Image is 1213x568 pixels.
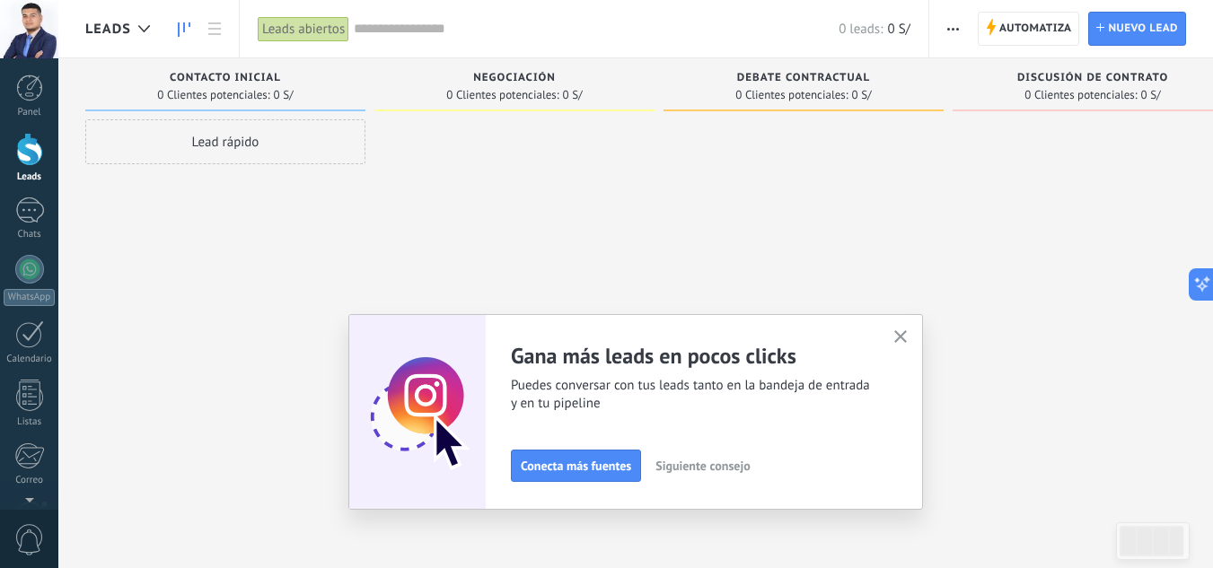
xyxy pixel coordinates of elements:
span: 0 S/ [563,90,583,100]
span: 0 S/ [274,90,294,100]
div: Leads abiertos [258,16,349,42]
h2: Gana más leads en pocos clicks [511,342,872,370]
span: Puedes conversar con tus leads tanto en la bandeja de entrada y en tu pipeline [511,377,872,413]
div: Lead rápido [85,119,365,164]
span: Conecta más fuentes [521,459,631,472]
span: Debate contractual [737,72,870,84]
a: Nuevo lead [1088,12,1186,46]
span: Leads [85,21,131,38]
span: 0 Clientes potenciales: [446,90,558,100]
div: Leads [4,171,56,183]
span: 0 S/ [852,90,872,100]
button: Conecta más fuentes [511,450,641,482]
a: Automatiza [978,12,1080,46]
div: Contacto inicial [94,72,356,87]
button: Más [940,12,966,46]
div: Negociación [383,72,646,87]
div: Correo [4,475,56,486]
span: 0 leads: [839,21,883,38]
span: Automatiza [999,13,1072,45]
div: Calendario [4,354,56,365]
span: 0 S/ [887,21,910,38]
button: Siguiente consejo [647,452,758,479]
span: 0 Clientes potenciales: [735,90,848,100]
span: Contacto inicial [170,72,281,84]
span: 0 Clientes potenciales: [157,90,269,100]
span: Negociación [473,72,556,84]
span: 0 Clientes potenciales: [1024,90,1137,100]
div: WhatsApp [4,289,55,306]
div: Listas [4,416,56,428]
span: 0 S/ [1141,90,1161,100]
div: Debate contractual [672,72,935,87]
a: Leads [169,12,199,47]
span: Nuevo lead [1108,13,1178,45]
div: Panel [4,107,56,118]
span: Siguiente consejo [655,459,750,472]
span: Discusión de contrato [1017,72,1168,84]
a: Lista [199,12,230,47]
div: Chats [4,229,56,240]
